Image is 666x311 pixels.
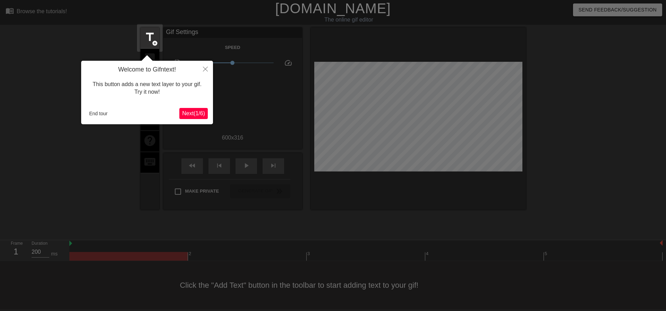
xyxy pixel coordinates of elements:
[198,61,213,77] button: Close
[179,108,208,119] button: Next
[86,108,110,119] button: End tour
[86,74,208,103] div: This button adds a new text layer to your gif. Try it now!
[182,110,205,116] span: Next ( 1 / 6 )
[86,66,208,74] h4: Welcome to Gifntext!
